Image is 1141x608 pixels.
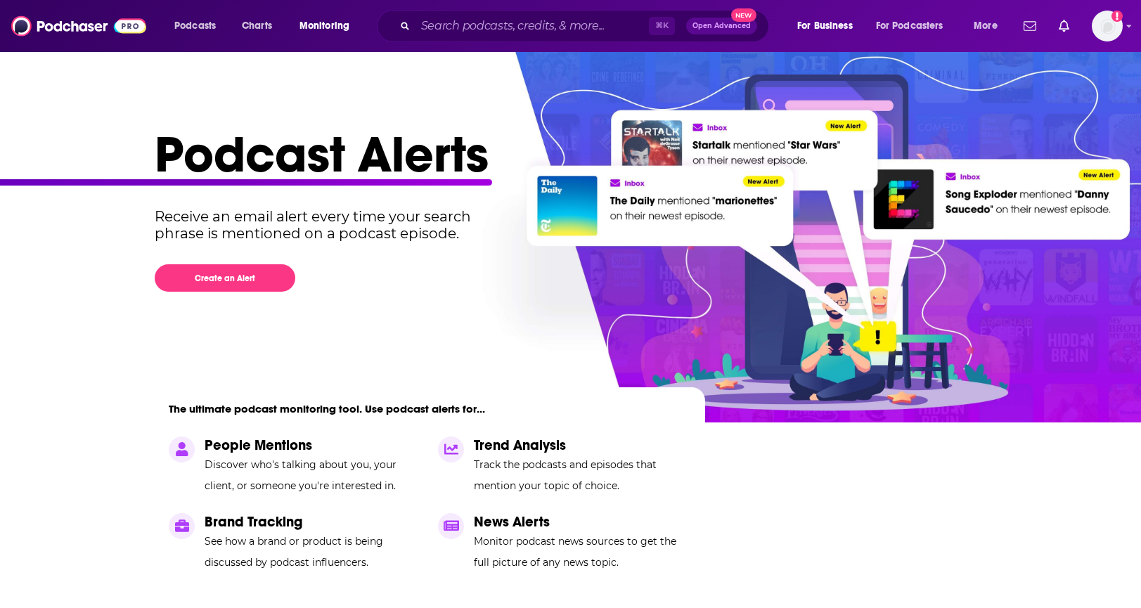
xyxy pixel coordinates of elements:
[474,436,690,454] p: Trend Analysis
[169,402,485,415] p: The ultimate podcast monitoring tool. Use podcast alerts for...
[692,22,751,30] span: Open Advanced
[390,10,782,42] div: Search podcasts, credits, & more...
[867,15,964,37] button: open menu
[205,436,421,454] p: People Mentions
[797,16,853,36] span: For Business
[205,531,421,573] p: See how a brand or product is being discussed by podcast influencers.
[731,8,756,22] span: New
[290,15,368,37] button: open menu
[474,454,690,496] p: Track the podcasts and episodes that mention your topic of choice.
[1092,11,1123,41] span: Logged in as Christina1234
[205,454,421,496] p: Discover who's talking about you, your client, or someone you're interested in.
[876,16,943,36] span: For Podcasters
[299,16,349,36] span: Monitoring
[474,513,690,531] p: News Alerts
[1111,11,1123,22] svg: Add a profile image
[165,15,234,37] button: open menu
[233,15,281,37] a: Charts
[1092,11,1123,41] button: Show profile menu
[155,124,976,186] h1: Podcast Alerts
[242,16,272,36] span: Charts
[1018,14,1042,38] a: Show notifications dropdown
[155,208,497,242] p: Receive an email alert every time your search phrase is mentioned on a podcast episode.
[155,264,295,292] button: Create an Alert
[649,17,675,35] span: ⌘ K
[686,18,757,34] button: Open AdvancedNew
[1053,14,1075,38] a: Show notifications dropdown
[974,16,998,36] span: More
[1092,11,1123,41] img: User Profile
[787,15,870,37] button: open menu
[415,15,649,37] input: Search podcasts, credits, & more...
[474,531,690,573] p: Monitor podcast news sources to get the full picture of any news topic.
[205,513,421,531] p: Brand Tracking
[174,16,216,36] span: Podcasts
[11,13,146,39] img: Podchaser - Follow, Share and Rate Podcasts
[964,15,1015,37] button: open menu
